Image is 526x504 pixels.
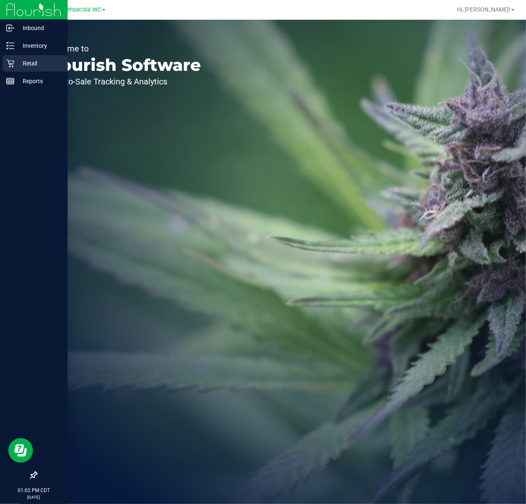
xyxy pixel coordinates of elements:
p: Reports [14,76,64,86]
p: 01:02 PM CDT [4,487,64,494]
span: Pensacola WC [63,6,101,13]
p: Inventory [14,41,64,51]
inline-svg: Reports [6,77,14,85]
p: Seed-to-Sale Tracking & Analytics [44,77,201,86]
iframe: Resource center [8,438,33,463]
p: [DATE] [4,494,64,500]
p: Retail [14,58,64,68]
inline-svg: Inventory [6,42,14,50]
span: Hi, [PERSON_NAME]! [457,6,510,13]
inline-svg: Retail [6,59,14,68]
p: Flourish Software [44,57,201,73]
p: Welcome to [44,44,201,53]
p: Inbound [14,23,64,33]
inline-svg: Inbound [6,24,14,32]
